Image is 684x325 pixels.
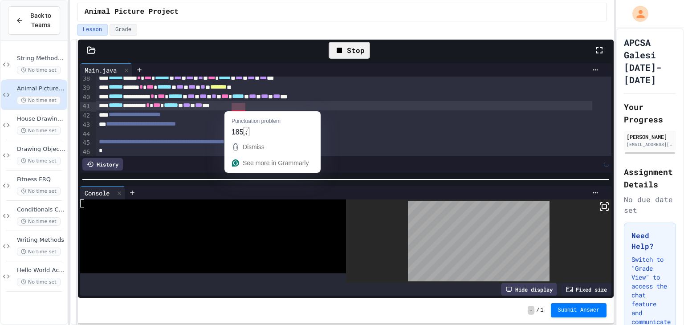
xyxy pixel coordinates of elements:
span: No time set [17,157,61,165]
span: Drawing Objects in Java - HW Playposit Code [17,146,65,153]
h2: Assignment Details [624,166,676,191]
div: 39 [80,84,91,93]
div: 45 [80,138,91,148]
div: [EMAIL_ADDRESS][DOMAIN_NAME] [627,141,673,148]
div: 44 [80,130,91,139]
div: Console [80,188,114,198]
span: / [536,307,539,314]
span: House Drawing Classwork [17,115,65,123]
span: Hello World Activity [17,267,65,274]
div: Hide display [501,283,557,296]
span: - [528,306,534,315]
button: Grade [110,24,137,36]
button: Lesson [77,24,108,36]
h1: APCSA Galesi [DATE]-[DATE] [624,36,676,86]
div: My Account [623,4,651,24]
button: Back to Teams [8,6,60,35]
div: 46 [80,148,91,157]
span: No time set [17,278,61,286]
div: History [82,158,123,171]
div: [PERSON_NAME] [627,133,673,141]
span: Submit Answer [558,307,600,314]
div: 42 [80,111,91,121]
h3: Need Help? [631,230,668,252]
div: Main.java [80,65,121,75]
span: Conditionals Classwork [17,206,65,214]
span: Animal Picture Project [85,7,179,17]
div: Fixed size [562,283,611,296]
div: 41 [80,102,91,111]
button: Submit Answer [551,303,607,317]
span: No time set [17,187,61,195]
span: No time set [17,217,61,226]
div: Main.java [80,63,132,77]
h2: Your Progress [624,101,676,126]
div: Stop [329,42,370,59]
div: 43 [80,121,91,130]
span: No time set [17,96,61,105]
div: Console [80,186,125,199]
span: String Methods Examples [17,55,65,62]
div: 40 [80,93,91,102]
span: Fitness FRQ [17,176,65,183]
span: Writing Methods [17,236,65,244]
div: 38 [80,74,91,84]
div: No due date set [624,194,676,215]
span: No time set [17,66,61,74]
span: Back to Teams [29,11,53,30]
span: 1 [540,307,543,314]
span: Animal Picture Project [17,85,65,93]
span: No time set [17,248,61,256]
span: No time set [17,126,61,135]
